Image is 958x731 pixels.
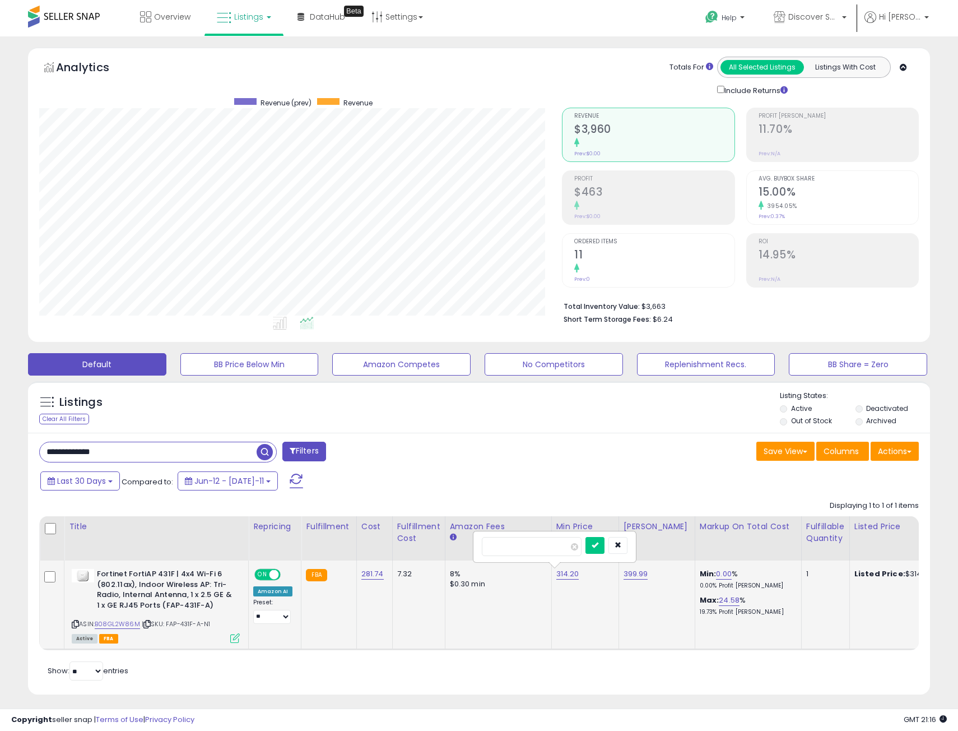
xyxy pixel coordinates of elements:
[854,569,947,579] div: $314.20
[904,714,947,725] span: 2025-08-11 21:16 GMT
[716,568,732,580] a: 0.00
[194,475,264,487] span: Jun-12 - [DATE]-11
[871,442,919,461] button: Actions
[397,521,440,544] div: Fulfillment Cost
[791,416,832,425] label: Out of Stock
[574,276,590,283] small: Prev: 0
[780,391,929,401] p: Listing States:
[806,521,845,544] div: Fulfillable Quantity
[361,521,388,533] div: Cost
[574,123,734,138] h2: $3,960
[72,569,94,582] img: 21XtSSH2vmL._SL40_.jpg
[574,113,734,119] span: Revenue
[574,150,601,157] small: Prev: $0.00
[40,471,120,491] button: Last 30 Days
[700,608,793,616] p: 19.73% Profit [PERSON_NAME]
[854,521,951,533] div: Listed Price
[122,476,173,487] span: Compared to:
[361,568,384,580] a: 281.74
[332,353,471,376] button: Amazon Competes
[450,569,543,579] div: 8%
[282,442,326,461] button: Filters
[830,501,919,511] div: Displaying 1 to 1 of 1 items
[95,619,140,629] a: B08GL2W86M
[700,569,793,590] div: %
[564,302,640,311] b: Total Inventory Value:
[669,62,713,73] div: Totals For
[759,113,918,119] span: Profit [PERSON_NAME]
[556,568,579,580] a: 314.20
[97,569,233,613] b: Fortinet FortiAP 431F | 4x4 Wi-Fi 6 (802.11ax), Indoor Wireless AP: Tri-Radio, Internal Antenna, ...
[816,442,869,461] button: Columns
[253,586,292,596] div: Amazon AI
[759,150,780,157] small: Prev: N/A
[450,521,547,533] div: Amazon Fees
[564,299,910,312] li: $3,663
[866,404,908,413] label: Deactivated
[806,569,841,579] div: 1
[700,521,797,533] div: Markup on Total Cost
[48,665,128,676] span: Show: entries
[864,11,929,36] a: Hi [PERSON_NAME]
[59,395,103,410] h5: Listings
[720,60,804,75] button: All Selected Listings
[574,176,734,182] span: Profit
[789,353,927,376] button: BB Share = Zero
[803,60,887,75] button: Listings With Cost
[234,11,263,22] span: Listings
[28,353,166,376] button: Default
[11,715,194,725] div: seller snap | |
[854,568,905,579] b: Listed Price:
[279,570,297,580] span: OFF
[11,714,52,725] strong: Copyright
[178,471,278,491] button: Jun-12 - [DATE]-11
[764,202,797,210] small: 3954.05%
[866,416,896,425] label: Archived
[705,10,719,24] i: Get Help
[69,521,244,533] div: Title
[759,213,785,220] small: Prev: 0.37%
[261,98,311,108] span: Revenue (prev)
[306,569,327,581] small: FBA
[759,248,918,263] h2: 14.95%
[99,634,118,644] span: FBA
[719,595,740,606] a: 24.58
[56,59,131,78] h5: Analytics
[700,568,717,579] b: Min:
[39,414,89,424] div: Clear All Filters
[696,2,756,36] a: Help
[722,13,737,22] span: Help
[574,248,734,263] h2: 11
[574,213,601,220] small: Prev: $0.00
[700,582,793,590] p: 0.00% Profit [PERSON_NAME]
[253,521,296,533] div: Repricing
[180,353,319,376] button: BB Price Below Min
[142,619,210,628] span: | SKU: FAP-431F-A-N1
[154,11,190,22] span: Overview
[574,239,734,245] span: Ordered Items
[306,521,351,533] div: Fulfillment
[564,314,651,324] b: Short Term Storage Fees:
[485,353,623,376] button: No Competitors
[756,442,815,461] button: Save View
[624,568,648,580] a: 399.99
[759,276,780,283] small: Prev: N/A
[145,714,194,725] a: Privacy Policy
[343,98,373,108] span: Revenue
[700,595,719,605] b: Max:
[637,353,775,376] button: Replenishment Recs.
[759,176,918,182] span: Avg. Buybox Share
[310,11,345,22] span: DataHub
[879,11,921,22] span: Hi [PERSON_NAME]
[788,11,839,22] span: Discover Savings
[344,6,364,17] div: Tooltip anchor
[57,475,106,487] span: Last 30 Days
[759,239,918,245] span: ROI
[824,446,859,457] span: Columns
[759,186,918,201] h2: 15.00%
[624,521,690,533] div: [PERSON_NAME]
[72,634,97,644] span: All listings currently available for purchase on Amazon
[574,186,734,201] h2: $463
[556,521,614,533] div: Min Price
[653,314,673,325] span: $6.24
